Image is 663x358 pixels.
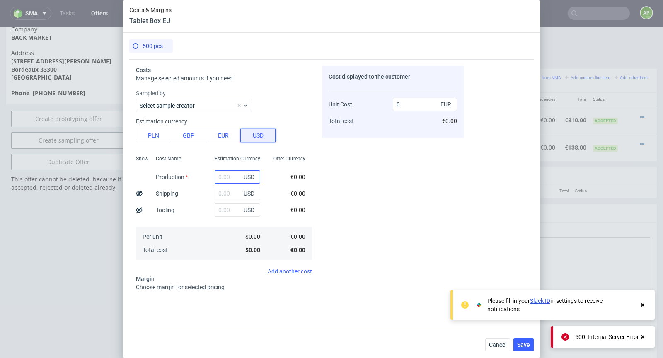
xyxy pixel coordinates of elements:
a: LUXJ [199,90,213,97]
span: Tablet Box EU [223,90,258,98]
td: €138.00 [491,107,522,135]
button: PLN [136,129,171,142]
td: €0.00 [522,80,559,107]
span: $0.00 [245,247,260,253]
small: Add PIM line item [468,49,506,53]
button: Save [513,338,534,351]
small: Add line item from VMA [511,49,561,53]
span: 500 pcs [143,43,163,49]
td: €0.00 [522,107,559,135]
img: Slack [475,301,483,309]
span: Estimation Currency [215,155,260,162]
span: €0.00 [442,118,457,124]
label: Production [156,174,188,180]
div: This offer cannot be deleted, because it's accepted, rejected or deleted already. [6,149,131,170]
div: Please fill in your in settings to receive notifications [487,297,635,313]
img: ico-item-standard-808b9a5c6fcb9b175e39178d47118b2d5b188ca6bffdaafcb6ea4123cac998db.png [145,111,186,131]
span: Total cost [329,118,354,124]
span: €0.00 [290,190,305,197]
div: 500: Internal Server Error [575,333,639,341]
td: €310.00 [491,80,522,107]
small: Add custom line item [565,49,610,53]
span: USD [242,188,259,199]
a: Create prototyping offer [11,84,126,101]
button: EUR [206,129,241,142]
div: • [GEOGRAPHIC_DATA] • Brown • Corrugated cardboard [223,89,440,98]
label: Tooling [156,207,174,213]
a: Create sampling offer [11,106,126,122]
span: $0.00 [245,233,260,240]
span: €0.00 [290,233,305,240]
label: Shipping [156,190,178,197]
label: Estimation currency [136,118,187,125]
div: Add another cost [136,268,312,275]
div: You’ve edited Order cost, remember to re-calculate recommended margins [136,295,312,314]
span: Offer Currency [273,155,305,162]
button: GBP [171,129,206,142]
span: USD [242,204,259,216]
td: €138.00 [559,107,590,135]
th: Status [572,158,621,172]
th: Design [137,66,196,80]
span: Accepted [593,119,618,125]
strong: Phone [PHONE_NUMBER] [11,63,85,70]
div: • [GEOGRAPHIC_DATA] • Brown • Corrugated cardboard [223,116,440,125]
td: €0.62 [465,80,491,107]
span: Address [11,22,126,31]
input: 0.00 [215,187,260,200]
th: ID [189,158,218,172]
a: Duplicate Offer [11,127,126,144]
label: Sampled by [136,89,312,97]
span: Smartphone Box EU [223,117,274,125]
span: Cancel [489,342,506,348]
span: Per unit [143,233,162,240]
span: USD [242,171,259,183]
span: Accepted [593,91,618,98]
strong: [STREET_ADDRESS][PERSON_NAME] [11,31,111,39]
span: Choose margin for selected pricing [136,284,225,290]
input: Save [342,15,387,24]
a: Slack ID [530,298,550,304]
td: €310.00 [559,80,590,107]
span: Total cost [143,247,168,253]
button: USD [240,129,276,142]
span: €0.00 [290,247,305,253]
span: Costs [136,67,151,73]
td: €0.23 [465,107,491,135]
th: Net Total [380,158,441,172]
th: Design [137,158,189,172]
span: Manage selected amounts if you need [136,75,233,82]
span: EUR [439,99,455,110]
span: Unit Cost [329,101,352,108]
span: Cost Name [156,155,181,162]
th: Net Total [491,66,522,80]
input: 0.00 [215,170,260,184]
span: €0.00 [290,207,305,213]
button: Force CRM resync [142,15,227,24]
span: €0.00 [290,174,305,180]
header: Tablet Box EU [129,17,172,26]
th: Quant. [444,66,465,80]
img: ico-item-standard-808b9a5c6fcb9b175e39178d47118b2d5b188ca6bffdaafcb6ea4123cac998db.png [145,83,186,104]
td: 600 [444,107,465,135]
th: Dependencies [441,158,529,172]
th: Name [218,158,265,172]
span: Show [136,155,148,162]
span: Accepted Line Items [142,51,201,58]
strong: Bordeaux 33300 [11,39,57,47]
strong: BACK MARKET [11,7,52,15]
th: Status [590,66,627,80]
a: markdown [221,201,250,209]
th: Total [529,158,572,172]
small: Add other item [615,49,648,53]
td: 500 [444,80,465,107]
th: Total [559,66,590,80]
div: Notes displayed below the Offer [137,178,657,196]
strong: [GEOGRAPHIC_DATA] [11,47,72,55]
a: FWJF [199,118,214,124]
th: Name [220,66,443,80]
th: LIID [196,66,220,80]
span: Rejected Line Items [142,146,194,152]
span: Margin [136,276,155,282]
span: Cost displayed to the customer [329,73,410,80]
